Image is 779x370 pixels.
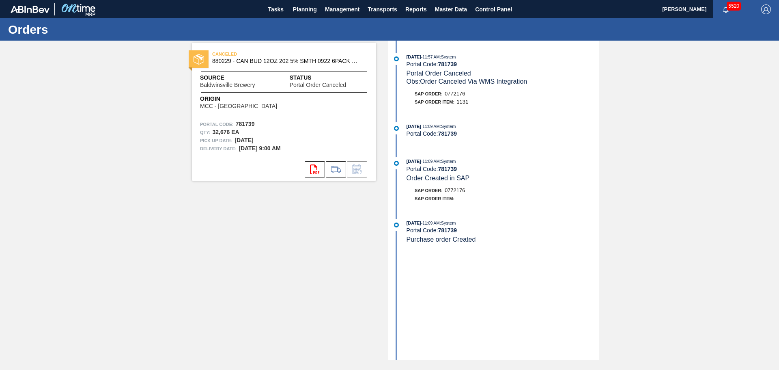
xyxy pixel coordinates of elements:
span: Planning [293,4,317,14]
span: Pick up Date: [200,136,232,145]
img: status [194,54,204,65]
span: Master Data [435,4,467,14]
strong: 781739 [438,61,457,67]
img: TNhmsLtSVTkK8tSr43FrP2fwEKptu5GPRR3wAAAABJRU5ErkJggg== [11,6,49,13]
span: 0772176 [445,187,465,193]
span: SAP Order: [415,188,443,193]
span: : System [440,221,456,225]
span: CANCELED [212,50,326,58]
span: Purchase order Created [407,236,476,243]
span: 0772176 [445,91,465,97]
span: - 11:09 AM [421,124,440,129]
span: Control Panel [475,4,512,14]
span: SAP Order Item: [415,100,454,104]
span: - 11:57 AM [421,55,440,59]
span: SAP Order: [415,91,443,96]
span: Transports [368,4,397,14]
span: Origin [200,95,297,103]
strong: 781739 [236,121,255,127]
span: Obs: Order Canceled Via WMS Integration [407,78,527,85]
span: [DATE] [407,221,421,225]
span: MCC - [GEOGRAPHIC_DATA] [200,103,277,109]
div: Portal Code: [407,130,599,137]
span: Portal Order Canceled [290,82,346,88]
span: Reports [405,4,427,14]
button: Notifications [713,4,739,15]
span: Source [200,74,279,82]
span: Management [325,4,360,14]
h1: Orders [8,25,152,34]
div: Open PDF file [305,161,325,177]
img: atual [394,223,399,227]
div: Go to Load Composition [326,161,346,177]
span: - 11:09 AM [421,221,440,225]
div: Portal Code: [407,227,599,234]
strong: [DATE] [235,137,253,143]
img: Logout [761,4,771,14]
span: 1131 [456,99,468,105]
img: atual [394,126,399,131]
img: atual [394,56,399,61]
span: Delivery Date: [200,145,237,153]
span: [DATE] [407,54,421,59]
strong: [DATE] 9:00 AM [239,145,280,151]
strong: 781739 [438,166,457,172]
span: Baldwinsville Brewery [200,82,255,88]
span: 5520 [727,2,741,11]
span: Status [290,74,368,82]
span: SAP Order Item: [415,196,454,201]
span: [DATE] [407,159,421,164]
span: Portal Order Canceled [407,70,471,77]
span: : System [440,54,456,59]
span: Portal Code: [200,120,234,128]
span: 880229 - CAN BUD 12OZ 202 5% SMTH 0922 6PACK BEER [212,58,359,64]
span: : System [440,159,456,164]
span: Qty : [200,128,210,136]
strong: 781739 [438,130,457,137]
div: Portal Code: [407,61,599,67]
span: : System [440,124,456,129]
strong: 32,676 EA [212,129,239,135]
strong: 781739 [438,227,457,234]
span: Tasks [267,4,285,14]
span: [DATE] [407,124,421,129]
span: - 11:09 AM [421,159,440,164]
span: Order Created in SAP [407,175,470,182]
div: Portal Code: [407,166,599,172]
img: atual [394,161,399,166]
div: Inform order change [347,161,367,177]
